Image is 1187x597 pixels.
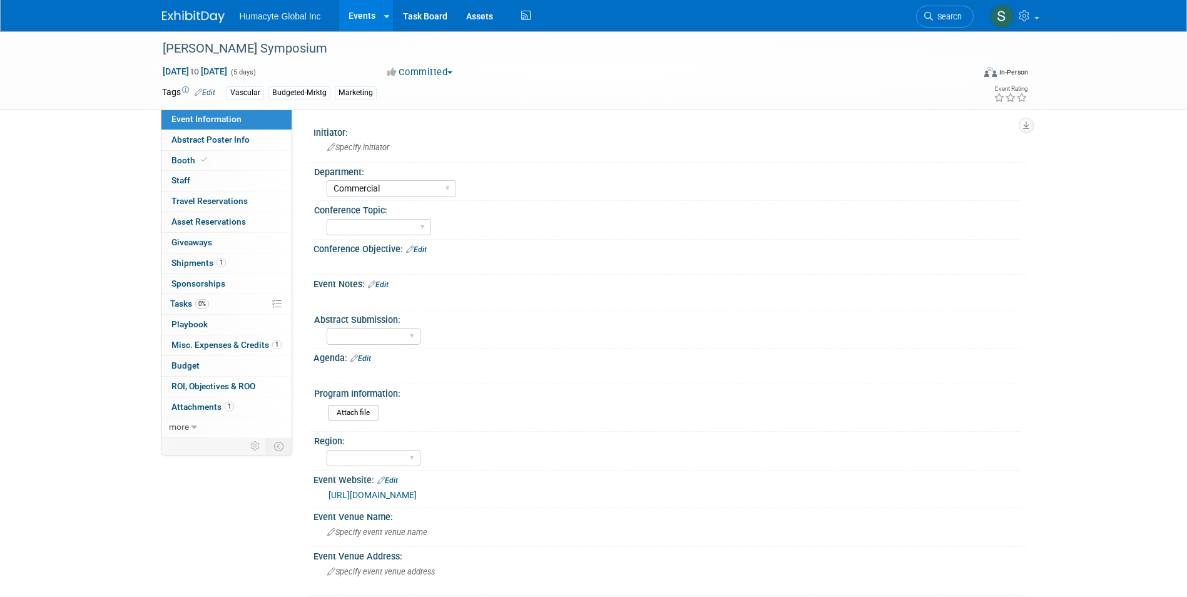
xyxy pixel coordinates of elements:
[171,319,208,329] span: Playbook
[171,360,200,370] span: Budget
[240,11,321,21] span: Humacyte Global Inc
[314,384,1020,400] div: Program Information:
[217,258,226,267] span: 1
[161,417,292,437] a: more
[162,11,225,23] img: ExhibitDay
[377,476,398,485] a: Edit
[161,171,292,191] a: Staff
[933,12,962,21] span: Search
[171,135,250,145] span: Abstract Poster Info
[266,438,292,454] td: Toggle Event Tabs
[170,298,209,309] span: Tasks
[313,275,1026,291] div: Event Notes:
[171,340,282,350] span: Misc. Expenses & Credits
[268,86,330,99] div: Budgeted-Mrktg
[327,567,435,576] span: Specify event venue address
[984,67,997,77] img: Format-Inperson.png
[161,356,292,376] a: Budget
[313,471,1026,487] div: Event Website:
[189,66,201,76] span: to
[161,335,292,355] a: Misc. Expenses & Credits1
[900,65,1029,84] div: Event Format
[161,151,292,171] a: Booth
[161,191,292,212] a: Travel Reservations
[161,397,292,417] a: Attachments1
[171,114,242,124] span: Event Information
[171,196,248,206] span: Travel Reservations
[158,38,955,60] div: [PERSON_NAME] Symposium
[161,130,292,150] a: Abstract Poster Info
[161,110,292,130] a: Event Information
[350,354,371,363] a: Edit
[327,528,427,537] span: Specify event venue name
[313,240,1026,256] div: Conference Objective:
[169,422,189,432] span: more
[313,123,1026,139] div: Initiator:
[171,155,210,165] span: Booth
[161,253,292,273] a: Shipments1
[161,212,292,232] a: Asset Reservations
[314,432,1020,447] div: Region:
[171,402,234,412] span: Attachments
[313,508,1026,523] div: Event Venue Name:
[230,68,256,76] span: (5 days)
[161,274,292,294] a: Sponsorships
[225,402,234,411] span: 1
[314,163,1020,178] div: Department:
[245,438,267,454] td: Personalize Event Tab Strip
[313,547,1026,563] div: Event Venue Address:
[383,66,457,79] button: Committed
[161,233,292,253] a: Giveaways
[335,86,377,99] div: Marketing
[327,143,389,152] span: Specify initiator
[171,237,212,247] span: Giveaways
[195,299,209,309] span: 0%
[227,86,264,99] div: Vascular
[406,245,427,254] a: Edit
[314,310,1020,326] div: Abstract Submission:
[162,86,215,100] td: Tags
[368,280,389,289] a: Edit
[195,88,215,97] a: Edit
[272,340,282,349] span: 1
[994,86,1027,92] div: Event Rating
[171,278,225,288] span: Sponsorships
[201,156,207,163] i: Booth reservation complete
[171,258,226,268] span: Shipments
[161,294,292,314] a: Tasks0%
[999,68,1028,77] div: In-Person
[990,4,1014,28] img: Sam Cashion
[161,315,292,335] a: Playbook
[162,66,228,77] span: [DATE] [DATE]
[313,349,1026,365] div: Agenda:
[171,381,255,391] span: ROI, Objectives & ROO
[161,377,292,397] a: ROI, Objectives & ROO
[916,6,974,28] a: Search
[329,490,417,500] a: [URL][DOMAIN_NAME]
[314,201,1020,217] div: Conference Topic:
[171,175,190,185] span: Staff
[171,217,246,227] span: Asset Reservations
